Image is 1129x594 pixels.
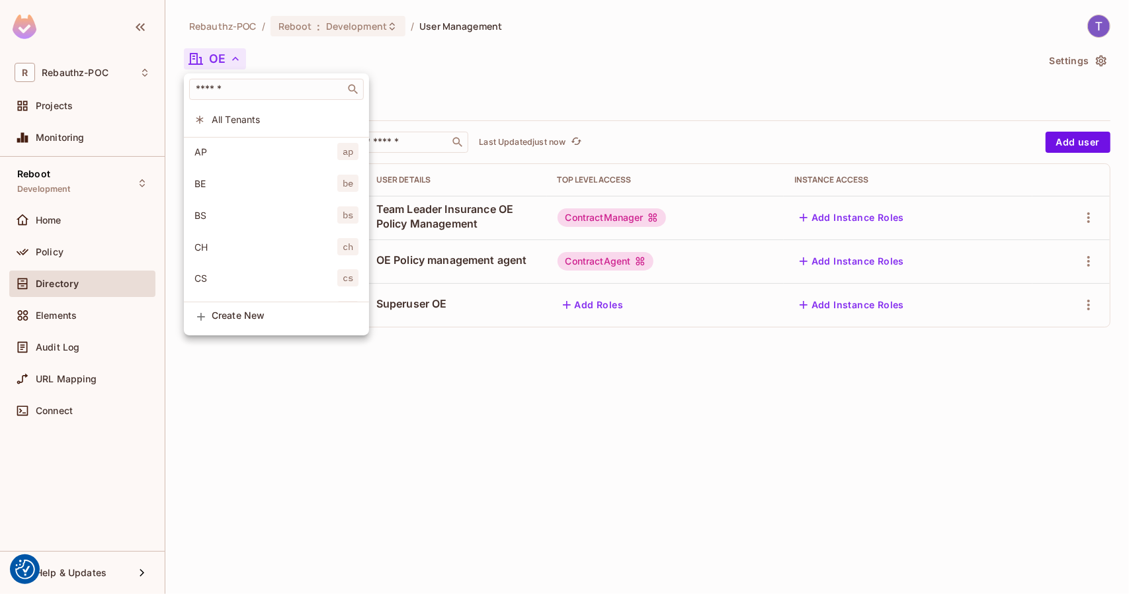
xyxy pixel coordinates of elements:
span: cz [337,301,358,318]
span: Create New [212,310,358,321]
span: be [337,175,358,192]
img: Revisit consent button [15,560,35,579]
span: CS [194,272,337,284]
div: Show only users with a role in this tenant: AP [184,138,369,166]
span: CH [194,241,337,253]
div: Show only users with a role in this tenant: BS [184,201,369,230]
button: Consent Preferences [15,560,35,579]
span: cs [337,269,358,286]
div: Show only users with a role in this tenant: CS [184,264,369,292]
div: Show only users with a role in this tenant: CZ [184,296,369,324]
div: Show only users with a role in this tenant: CH [184,233,369,261]
span: AP [194,146,337,158]
span: ch [337,238,358,255]
span: ap [337,143,358,160]
span: BS [194,209,337,222]
span: All Tenants [212,113,358,126]
span: BE [194,177,337,190]
span: bs [337,206,358,224]
div: Show only users with a role in this tenant: BE [184,169,369,198]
